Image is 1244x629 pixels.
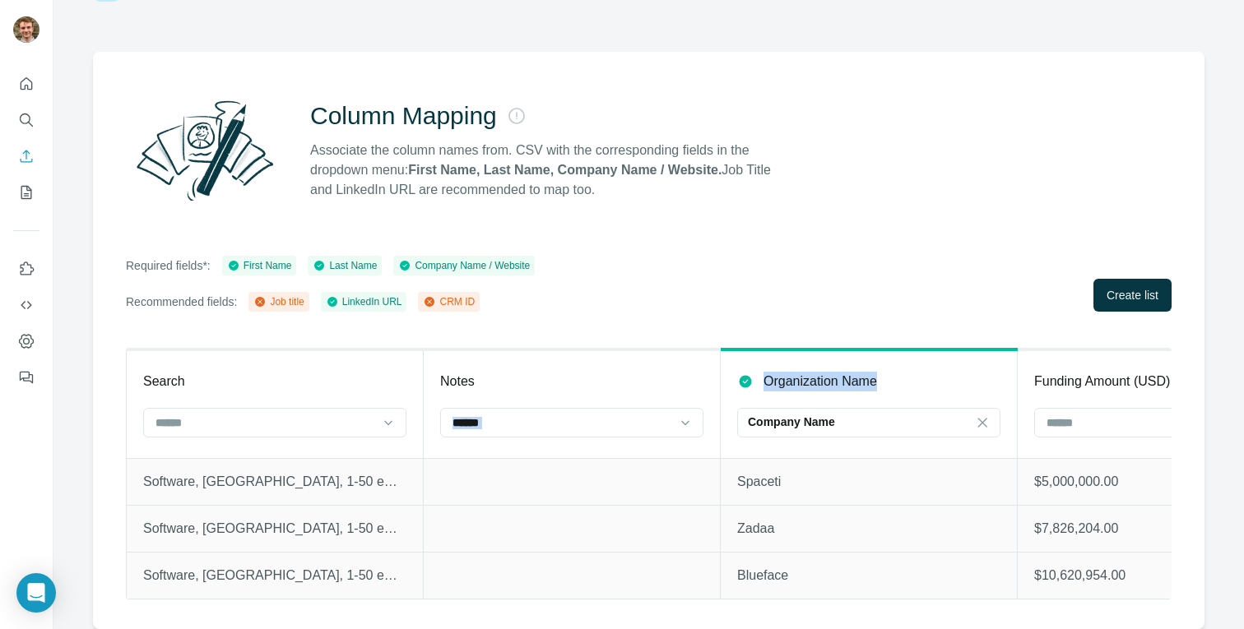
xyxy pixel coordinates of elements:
button: Create list [1093,279,1172,312]
p: Associate the column names from. CSV with the corresponding fields in the dropdown menu: Job Titl... [310,141,786,200]
div: Job title [253,294,304,309]
p: Spaceti [737,472,1000,492]
button: Enrich CSV [13,141,39,171]
img: Surfe Illustration - Column Mapping [126,91,284,210]
button: My lists [13,178,39,207]
button: Use Surfe API [13,290,39,320]
span: Create list [1107,287,1158,303]
img: Avatar [13,16,39,43]
p: Funding Amount (USD) [1034,372,1170,391]
h2: Column Mapping [310,101,497,131]
strong: First Name, Last Name, Company Name / Website. [408,163,722,177]
button: Search [13,105,39,135]
p: Software, [GEOGRAPHIC_DATA], 1-50 emps, +4m [143,472,406,492]
div: Open Intercom Messenger [16,573,56,613]
p: Recommended fields: [126,294,237,310]
p: Required fields*: [126,257,211,274]
p: Search [143,372,185,391]
div: Last Name [313,258,377,273]
p: Software, [GEOGRAPHIC_DATA], 1-50 emps, +4m [143,566,406,585]
div: First Name [227,258,292,273]
button: Use Surfe on LinkedIn [13,254,39,284]
div: CRM ID [423,294,475,309]
button: Dashboard [13,326,39,356]
p: Blueface [737,566,1000,585]
button: Feedback [13,363,39,392]
div: LinkedIn URL [326,294,402,309]
p: Software, [GEOGRAPHIC_DATA], 1-50 emps, +4m [143,519,406,539]
p: Zadaa [737,519,1000,539]
button: Quick start [13,69,39,99]
p: Organization Name [764,372,877,391]
p: Company Name [748,414,835,430]
div: Company Name / Website [398,258,530,273]
p: Notes [440,372,475,391]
